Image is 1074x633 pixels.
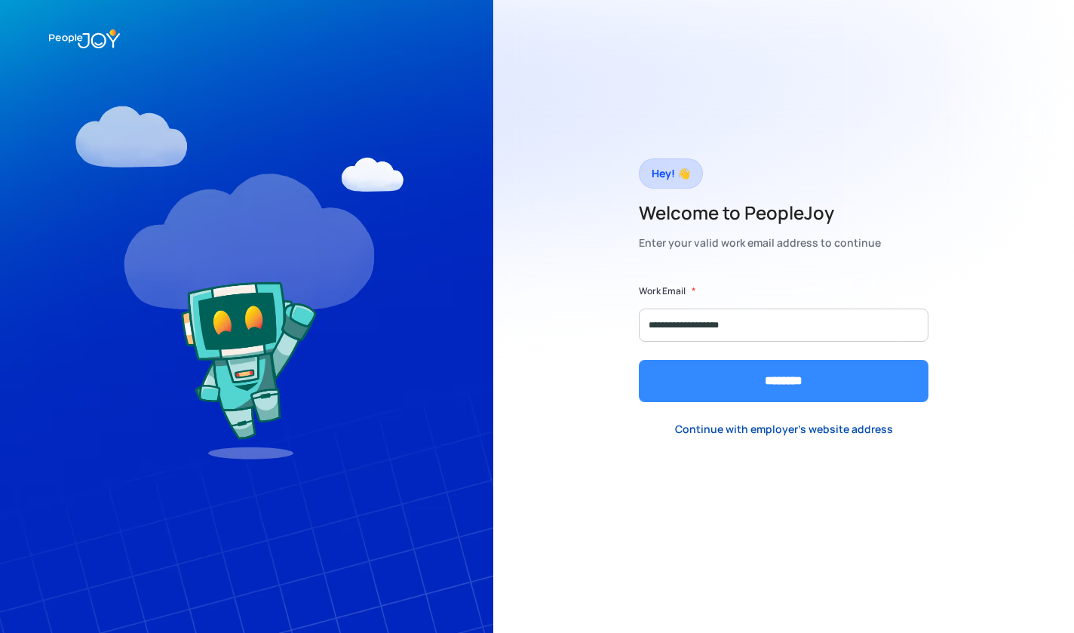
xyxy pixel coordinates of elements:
[663,413,905,444] a: Continue with employer's website address
[639,284,928,402] form: Form
[639,201,881,225] h2: Welcome to PeopleJoy
[652,163,690,184] div: Hey! 👋
[639,232,881,254] div: Enter your valid work email address to continue
[675,422,893,437] div: Continue with employer's website address
[639,284,686,299] label: Work Email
